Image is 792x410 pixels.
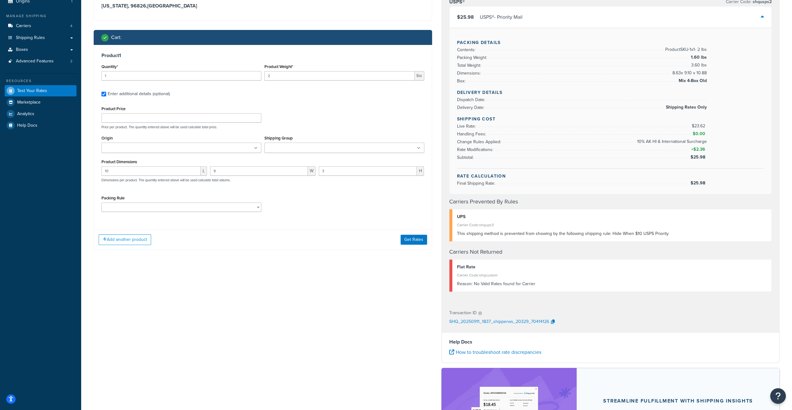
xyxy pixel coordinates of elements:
h2: Cart : [111,35,121,40]
label: Product Dimensions [101,159,137,164]
p: SHQ_20250911_1837_shipperws_20329_70414126 [449,317,549,327]
span: Dimensions: [457,70,482,76]
span: Change Rules Applied: [457,139,503,145]
a: Boxes [5,44,76,56]
span: + [690,146,706,153]
span: $2.36 [693,146,707,153]
a: Shipping Rules [5,32,76,44]
h4: Shipping Cost [457,116,764,122]
label: Shipping Group [264,136,293,140]
span: Advanced Features [16,59,54,64]
span: L [201,166,207,176]
span: Marketplace [17,100,41,105]
span: Shipping Rates Only [664,104,707,111]
span: 10% AK HI & International Surcharge [636,138,707,145]
span: Subtotal: [457,154,475,161]
a: How to troubleshoot rate discrepancies [449,349,541,356]
span: Carriers [16,23,31,29]
label: Origin [101,136,113,140]
div: Manage Shipping [5,13,76,19]
h4: Carriers Not Returned [449,248,772,256]
span: 1.60 lbs [689,54,707,61]
span: W [308,166,316,176]
h3: [US_STATE], 96826 , [GEOGRAPHIC_DATA] [101,3,424,9]
span: $25.98 [457,13,474,21]
h4: Help Docs [449,338,772,346]
button: Add another product [99,234,151,245]
div: Streamline Fulfillment with Shipping Insights [603,398,753,404]
input: Enter additional details (optional) [101,92,106,96]
h4: Packing Details [457,39,764,46]
span: Dispatch Date: [457,96,487,103]
span: This shipping method is prevented from showing by the following shipping rule: Hide When $10 USPS... [457,230,669,237]
span: Contents: [457,46,477,53]
div: Enter additional details (optional) [108,90,170,98]
a: Carriers4 [5,20,76,32]
p: Dimensions per product. The quantity entered above will be used calculate total volume. [100,178,231,182]
span: Analytics [17,111,34,117]
h4: Carriers Prevented By Rules [449,198,772,206]
span: Test Your Rates [17,88,47,94]
span: Total Weight: [457,62,483,69]
span: Live Rate: [457,123,477,129]
p: Transaction ID [449,309,477,317]
button: Get Rates [401,235,427,245]
span: lbs [415,71,424,81]
span: H [417,166,424,176]
h3: Product 1 [101,52,424,59]
span: Help Docs [17,123,37,128]
span: Box: [457,78,467,84]
input: 0.00 [264,71,415,81]
button: Open Resource Center [770,388,786,404]
span: Packing Weight [457,54,488,61]
span: 3.60 lbs [690,61,707,69]
a: Analytics [5,108,76,120]
li: Advanced Features [5,56,76,67]
span: Delivery Date: [457,104,486,111]
p: Price per product. The quantity entered above will be used calculate total price. [100,125,426,129]
label: Product Weight* [264,64,293,69]
a: Advanced Features2 [5,56,76,67]
span: Mix 4-Box Old [677,77,707,85]
span: Handling Fees: [457,131,488,137]
span: $23.62 [692,123,707,129]
li: Carriers [5,20,76,32]
label: Product Price [101,106,125,111]
span: Shipping Rules [16,35,45,41]
a: Test Your Rates [5,85,76,96]
span: 4 [70,23,72,29]
span: Boxes [16,47,28,52]
h4: Delivery Details [457,89,764,96]
span: Rate Modifications: [457,146,495,153]
a: Marketplace [5,97,76,108]
label: Packing Rule [101,196,125,200]
div: USPS® - Priority Mail [480,13,523,22]
label: Quantity* [101,64,118,69]
a: Help Docs [5,120,76,131]
div: Resources [5,78,76,84]
div: Flat Rate [457,263,767,271]
div: No Valid Rates found for Carrier [457,280,767,288]
span: 2 [70,59,72,64]
input: 0.0 [101,71,261,81]
h4: Rate Calculation [457,173,764,179]
span: $25.98 [691,154,707,160]
div: UPS [457,212,767,221]
span: 8.63 x 9.10 x 10.88 [671,69,707,77]
span: $0.00 [693,130,707,137]
span: Product SKU-1 x 1 - 2 lbs [664,46,707,53]
div: Carrier Code: shqcustom [457,271,767,280]
span: $25.98 [691,180,707,186]
div: Carrier Code: shqups3 [457,221,767,229]
span: Reason: [457,281,473,287]
span: Final Shipping Rate: [457,180,497,187]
